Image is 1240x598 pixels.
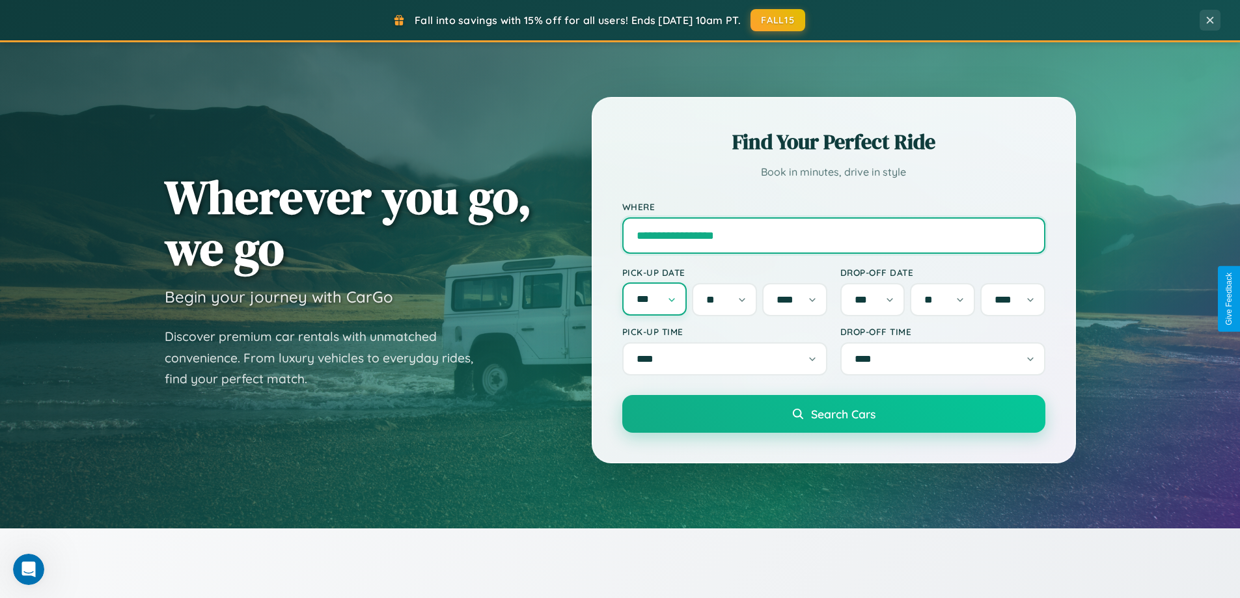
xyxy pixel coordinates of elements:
[751,9,805,31] button: FALL15
[415,14,741,27] span: Fall into savings with 15% off for all users! Ends [DATE] 10am PT.
[622,128,1045,156] h2: Find Your Perfect Ride
[165,326,490,390] p: Discover premium car rentals with unmatched convenience. From luxury vehicles to everyday rides, ...
[165,171,532,274] h1: Wherever you go, we go
[13,554,44,585] iframe: Intercom live chat
[811,407,875,421] span: Search Cars
[622,395,1045,433] button: Search Cars
[622,326,827,337] label: Pick-up Time
[840,267,1045,278] label: Drop-off Date
[622,201,1045,212] label: Where
[840,326,1045,337] label: Drop-off Time
[622,163,1045,182] p: Book in minutes, drive in style
[622,267,827,278] label: Pick-up Date
[1224,273,1233,325] div: Give Feedback
[165,287,393,306] h3: Begin your journey with CarGo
